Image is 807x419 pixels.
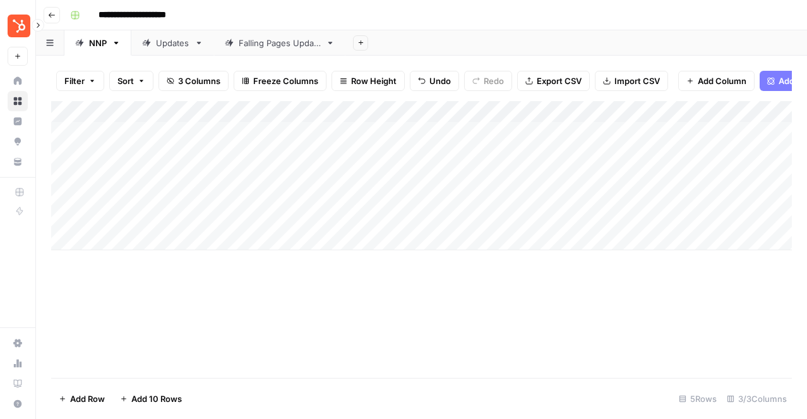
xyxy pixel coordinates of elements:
div: Updates [156,37,189,49]
span: Undo [429,75,451,87]
a: Browse [8,91,28,111]
span: Add Row [70,392,105,405]
div: 3/3 Columns [722,389,792,409]
a: Insights [8,111,28,131]
a: Home [8,71,28,91]
button: Freeze Columns [234,71,326,91]
span: Export CSV [537,75,582,87]
span: Freeze Columns [253,75,318,87]
button: Sort [109,71,153,91]
span: Redo [484,75,504,87]
span: Add Column [698,75,746,87]
button: Undo [410,71,459,91]
span: Add 10 Rows [131,392,182,405]
span: Filter [64,75,85,87]
button: Add Column [678,71,755,91]
button: Workspace: Blog Content Action Plan [8,10,28,42]
span: Import CSV [614,75,660,87]
button: Add Row [51,389,112,409]
div: 5 Rows [674,389,722,409]
a: Usage [8,353,28,373]
a: Falling Pages Update [214,30,345,56]
button: Redo [464,71,512,91]
button: Export CSV [517,71,590,91]
a: Learning Hub [8,373,28,394]
button: Import CSV [595,71,668,91]
a: Updates [131,30,214,56]
img: Blog Content Action Plan Logo [8,15,30,37]
div: Falling Pages Update [239,37,321,49]
span: 3 Columns [178,75,220,87]
div: NNP [89,37,107,49]
a: Your Data [8,152,28,172]
a: Settings [8,333,28,353]
button: Add 10 Rows [112,389,189,409]
span: Sort [117,75,134,87]
button: Help + Support [8,394,28,414]
span: Row Height [351,75,397,87]
a: Opportunities [8,131,28,152]
button: 3 Columns [158,71,229,91]
button: Filter [56,71,104,91]
button: Row Height [332,71,405,91]
a: NNP [64,30,131,56]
